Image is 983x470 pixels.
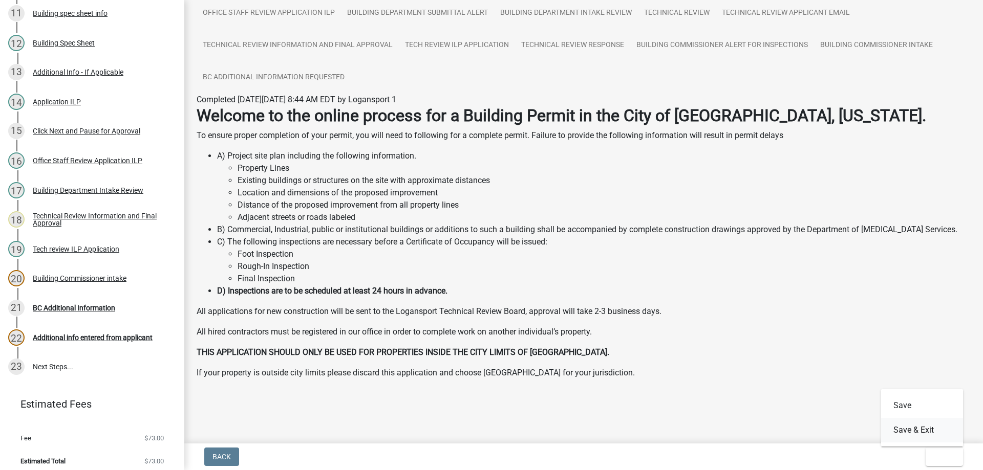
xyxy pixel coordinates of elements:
[238,162,971,174] li: Property Lines
[33,127,140,135] div: Click Next and Pause for Approval
[33,69,123,76] div: Additional Info - If Applicable
[630,29,814,62] a: Building Commissioner Alert for inspections
[8,35,25,51] div: 12
[881,389,963,446] div: Exit
[515,29,630,62] a: Technical Review Response
[814,29,939,62] a: Building Commissioner intake
[20,435,31,441] span: Fee
[197,347,609,357] strong: THIS APPLICATION SHOULD ONLY BE USED FOR PROPERTIES INSIDE THE CITY LIMITS OF [GEOGRAPHIC_DATA].
[33,212,168,227] div: Technical Review Information and Final Approval
[238,187,971,199] li: Location and dimensions of the proposed improvement
[881,393,963,418] button: Save
[33,187,143,194] div: Building Department Intake Review
[217,150,971,223] li: A) Project site plan including the following information.
[8,152,25,169] div: 16
[33,39,95,47] div: Building Spec Sheet
[33,334,153,341] div: Additional info entered from applicant
[8,211,25,228] div: 18
[238,211,971,223] li: Adjacent streets or roads labeled
[8,64,25,80] div: 13
[197,106,926,125] strong: Welcome to the online process for a Building Permit in the City of [GEOGRAPHIC_DATA], [US_STATE].
[204,447,239,466] button: Back
[8,5,25,21] div: 11
[20,458,66,464] span: Estimated Total
[212,453,231,461] span: Back
[8,123,25,139] div: 15
[881,418,963,442] button: Save & Exit
[33,98,81,105] div: Application ILP
[197,29,399,62] a: Technical Review Information and Final Approval
[8,329,25,346] div: 22
[8,359,25,375] div: 23
[238,199,971,211] li: Distance of the proposed improvement from all property lines
[197,305,971,318] p: All applications for new construction will be sent to the Logansport Technical Review Board, appr...
[399,29,515,62] a: Tech review ILP Application
[217,286,447,296] strong: D) Inspections are to be scheduled at least 24 hours in advance.
[197,367,971,379] p: If your property is outside city limits please discard this application and choose [GEOGRAPHIC_DA...
[8,241,25,257] div: 19
[197,61,351,94] a: BC additional information requested
[197,129,971,142] p: To ensure proper completion of your permit, you will need to following for a complete permit. Fai...
[934,453,949,461] span: Exit
[238,248,971,260] li: Foot Inspection
[8,300,25,316] div: 21
[238,260,971,273] li: Rough-In Inspection
[8,94,25,110] div: 14
[144,458,164,464] span: $73.00
[8,182,25,198] div: 17
[217,223,971,236] li: B) Commercial, Industrial, public or institutional buildings or additions to such a building shal...
[33,245,119,253] div: Tech review ILP Application
[197,326,971,338] p: All hired contractors must be registered in our office in order to complete work on another indiv...
[33,275,126,282] div: Building Commissioner intake
[33,157,142,164] div: Office Staff Review Application ILP
[926,447,963,466] button: Exit
[8,270,25,286] div: 20
[8,394,168,414] a: Estimated Fees
[217,236,971,285] li: C) The following inspections are necessary before a Certificate of Occupancy will be issued:
[238,273,971,285] li: Final Inspection
[33,10,108,17] div: Building spec sheet info
[144,435,164,441] span: $73.00
[33,304,115,311] div: BC Additional Information
[238,174,971,187] li: Existing buildings or structures on the site with approximate distances
[197,95,396,104] span: Completed [DATE][DATE] 8:44 AM EDT by Logansport 1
